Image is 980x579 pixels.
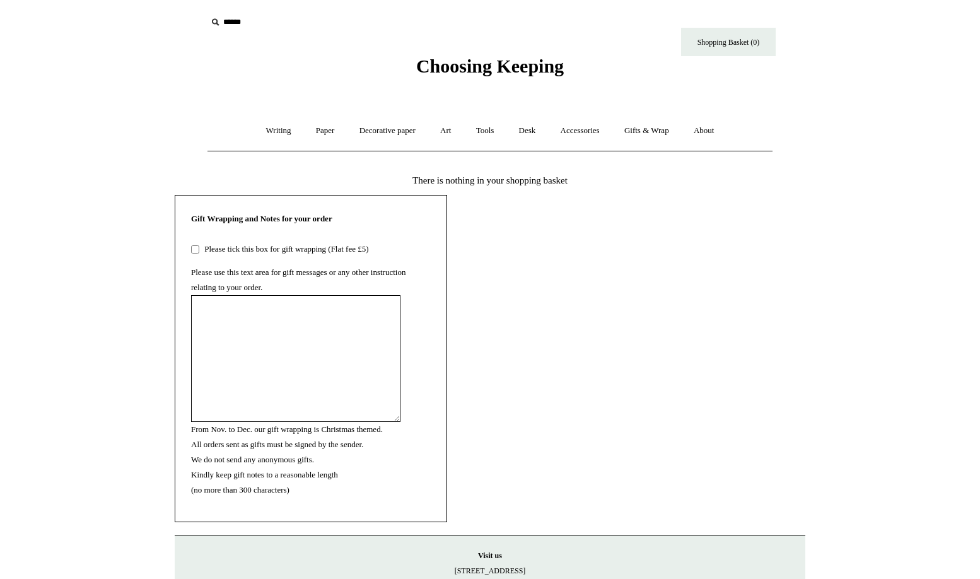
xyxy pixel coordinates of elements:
[191,214,332,223] strong: Gift Wrapping and Notes for your order
[201,244,368,254] label: Please tick this box for gift wrapping (Flat fee £5)
[549,114,611,148] a: Accessories
[681,28,776,56] a: Shopping Basket (0)
[191,267,405,292] label: Please use this text area for gift messages or any other instruction relating to your order.
[255,114,303,148] a: Writing
[348,114,427,148] a: Decorative paper
[175,173,805,188] p: There is nothing in your shopping basket
[478,551,502,560] strong: Visit us
[416,66,564,74] a: Choosing Keeping
[191,424,383,494] label: From Nov. to Dec. our gift wrapping is Christmas themed. All orders sent as gifts must be signed ...
[613,114,680,148] a: Gifts & Wrap
[416,56,564,76] span: Choosing Keeping
[305,114,346,148] a: Paper
[429,114,462,148] a: Art
[465,114,506,148] a: Tools
[508,114,547,148] a: Desk
[682,114,726,148] a: About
